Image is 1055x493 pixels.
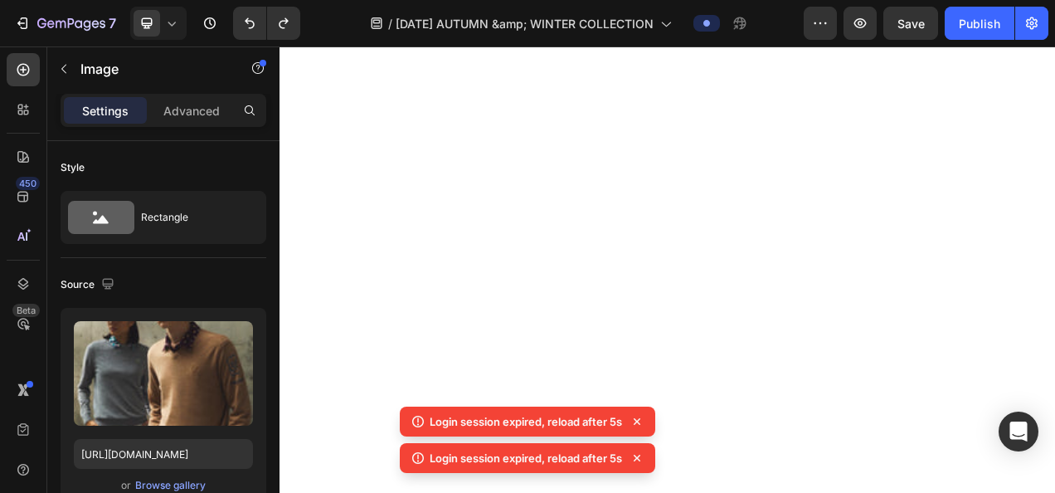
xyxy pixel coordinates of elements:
[945,7,1014,40] button: Publish
[233,7,300,40] div: Undo/Redo
[280,46,1055,493] iframe: Design area
[7,7,124,40] button: 7
[109,13,116,33] p: 7
[80,59,221,79] p: Image
[959,15,1000,32] div: Publish
[16,177,40,190] div: 450
[82,102,129,120] p: Settings
[388,15,392,32] span: /
[897,17,925,31] span: Save
[430,450,622,466] p: Login session expired, reload after 5s
[883,7,938,40] button: Save
[61,160,85,175] div: Style
[74,439,253,469] input: https://example.com/image.jpg
[61,274,118,296] div: Source
[999,412,1038,452] div: Open Intercom Messenger
[396,15,654,32] span: [DATE] AUTUMN &amp; WINTER COLLECTION
[74,321,253,426] img: preview-image
[12,304,40,317] div: Beta
[163,102,220,120] p: Advanced
[430,413,622,430] p: Login session expired, reload after 5s
[135,478,206,493] div: Browse gallery
[141,198,242,237] div: Rectangle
